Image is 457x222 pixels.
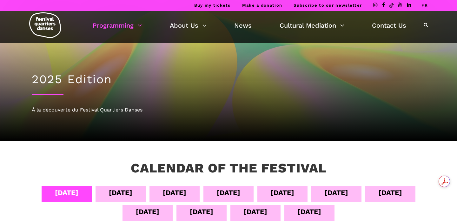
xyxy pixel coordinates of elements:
a: Buy my tickets [194,3,231,8]
a: Contact Us [372,20,406,31]
a: About Us [170,20,207,31]
img: logo-fqd-med [29,12,61,38]
a: Subscribe to our newsletter [294,3,362,8]
a: Make a donation [242,3,282,8]
div: À la découverte du Festival Quartiers Danses [32,106,425,114]
div: [DATE] [163,187,186,198]
a: Programming [93,20,142,31]
div: [DATE] [55,187,78,198]
div: [DATE] [379,187,402,198]
div: [DATE] [190,206,213,217]
a: Cultural Mediation [280,20,344,31]
div: [DATE] [325,187,348,198]
div: [DATE] [244,206,267,217]
a: FR [421,3,428,8]
h3: Calendar of the Festival [131,160,327,176]
h1: 2025 Edition [32,72,425,86]
div: [DATE] [298,206,321,217]
div: [DATE] [271,187,294,198]
div: [DATE] [217,187,240,198]
a: News [234,20,252,31]
div: [DATE] [136,206,159,217]
div: [DATE] [109,187,132,198]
